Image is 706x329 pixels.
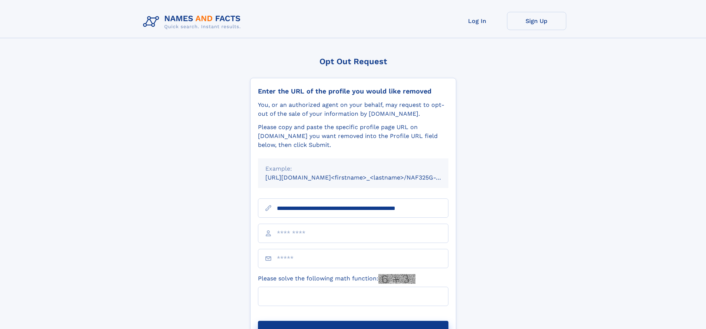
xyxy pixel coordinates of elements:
[448,12,507,30] a: Log In
[258,274,415,284] label: Please solve the following math function:
[258,101,448,118] div: You, or an authorized agent on your behalf, may request to opt-out of the sale of your informatio...
[265,174,463,181] small: [URL][DOMAIN_NAME]<firstname>_<lastname>/NAF325G-xxxxxxxx
[250,57,456,66] div: Opt Out Request
[258,87,448,95] div: Enter the URL of the profile you would like removed
[140,12,247,32] img: Logo Names and Facts
[507,12,566,30] a: Sign Up
[265,164,441,173] div: Example:
[258,123,448,149] div: Please copy and paste the specific profile page URL on [DOMAIN_NAME] you want removed into the Pr...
